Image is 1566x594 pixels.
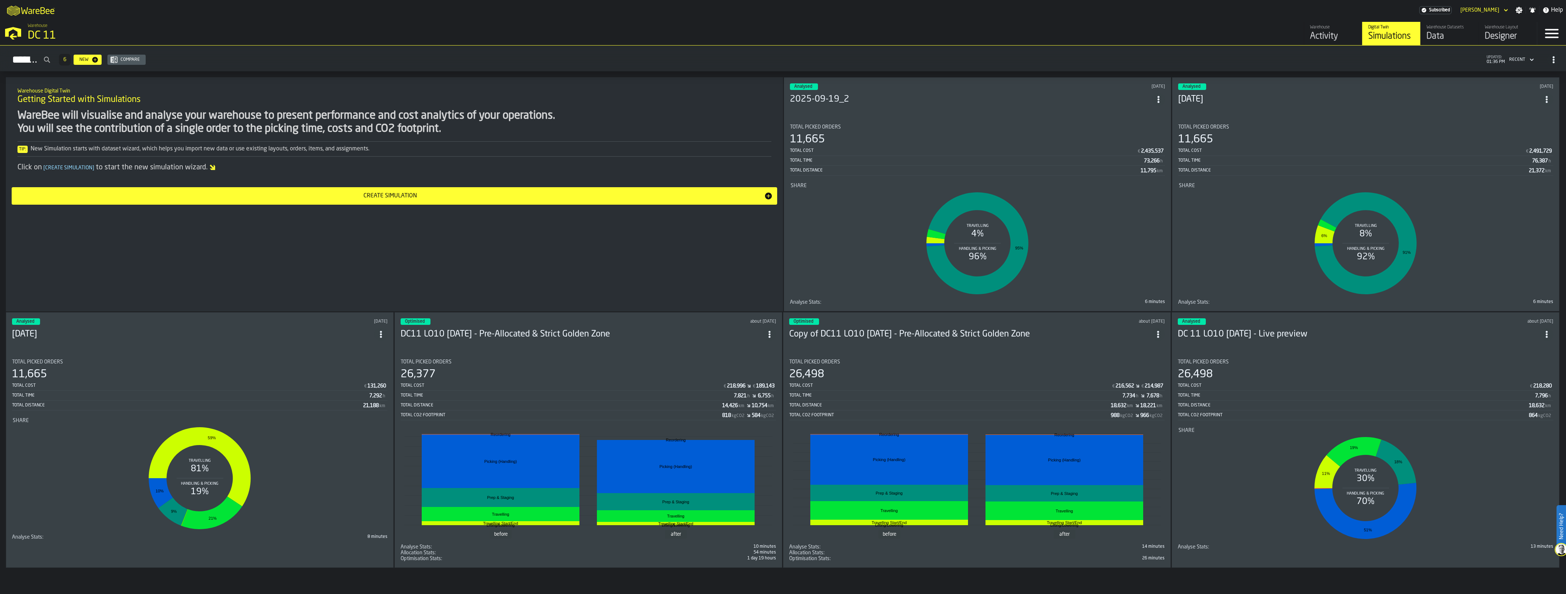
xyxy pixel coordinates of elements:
[1178,318,1206,325] div: status-3 2
[1178,148,1525,153] div: Total Cost
[1526,149,1528,154] span: €
[6,312,394,568] div: ItemListCard-DashboardItemContainer
[734,393,747,399] div: Stat Value
[1419,6,1452,14] a: link-to-/wh/i/2e91095d-d0fa-471d-87cf-b9f7f81665fc/settings/billing
[401,556,587,562] div: Title
[1530,384,1532,389] span: €
[42,165,96,170] span: Create Simulation
[1178,94,1540,105] h3: [DATE]
[789,359,1165,365] div: Title
[790,124,841,130] span: Total Picked Orders
[1178,299,1364,305] div: Title
[1457,6,1510,15] div: DropdownMenuValue-Kim Jonsson
[6,77,783,311] div: ItemListCard-
[12,329,374,340] div: 2025-09-15
[1178,359,1553,420] div: stat-Total Picked Orders
[12,534,43,540] span: Analyse Stats:
[12,318,40,325] div: status-3 2
[790,83,818,90] div: status-3 2
[1178,353,1553,550] section: card-SimulationDashboardCard-analyzed
[790,94,1152,105] div: 2025-09-19_2
[12,83,777,109] div: title-Getting Started with Simulations
[1529,413,1538,418] div: Stat Value
[1178,168,1529,173] div: Total Distance
[789,556,831,562] span: Optimisation Stats:
[12,359,387,365] div: Title
[1178,359,1553,365] div: Title
[1178,329,1540,340] div: DC 11 LO10 2024-10-07 - Live preview
[789,550,976,556] div: Title
[401,550,587,556] div: Title
[367,383,386,389] div: Stat Value
[1172,312,1559,568] div: ItemListCard-DashboardItemContainer
[1141,384,1144,389] span: €
[789,413,1111,418] div: Total CO2 Footprint
[1549,394,1551,399] span: h
[752,403,767,409] div: Stat Value
[1419,6,1452,14] div: Menu Subscription
[17,94,141,106] span: Getting Started with Simulations
[1178,124,1553,176] div: stat-Total Picked Orders
[1178,124,1553,130] div: Title
[1178,368,1213,381] div: 26,498
[789,550,825,556] span: Allocation Stats:
[1512,7,1526,14] label: button-toggle-Settings
[1112,384,1115,389] span: €
[1172,77,1559,311] div: ItemListCard-DashboardItemContainer
[1179,428,1553,543] div: stat-Share
[17,145,771,153] div: New Simulation starts with dataset wizard, which helps you import new data or use existing layout...
[752,413,760,418] div: Stat Value
[1178,299,1553,305] div: stat-Analyse Stats:
[494,532,508,537] text: before
[1150,413,1162,418] span: kgCO2
[1179,183,1553,189] div: Title
[789,556,1165,562] div: stat-Optimisation Stats:
[401,556,776,562] div: stat-Optimisation Stats:
[17,109,771,135] div: WareBee will visualise and analyse your warehouse to present performance and cost analytics of yo...
[13,418,387,424] div: Title
[379,404,385,409] span: km
[1179,428,1195,433] span: Share
[1127,404,1133,409] span: km
[789,353,1165,562] section: card-SimulationDashboardCard-optimised
[401,353,776,562] section: card-SimulationDashboardCard-optimised
[979,556,1165,561] div: 26 minutes
[1136,394,1138,399] span: h
[724,384,726,389] span: €
[405,319,425,324] span: Optimised
[789,544,976,550] div: Title
[790,148,1137,153] div: Total Cost
[401,550,436,556] span: Allocation Stats:
[883,532,896,537] text: before
[791,183,807,189] span: Share
[790,124,1165,130] div: Title
[771,394,774,399] span: h
[604,319,776,324] div: Updated: 8/5/2025, 4:23:13 PM Created: 8/19/2024, 7:56:06 AM
[1427,25,1473,30] div: Warehouse Datasets
[12,403,363,408] div: Total Distance
[1111,403,1126,409] div: Stat Value
[28,29,224,42] div: DC 11
[12,393,369,398] div: Total Time
[1367,299,1553,304] div: 6 minutes
[1178,393,1535,398] div: Total Time
[401,544,776,550] div: stat-Analyse Stats:
[1179,183,1195,189] span: Share
[761,413,774,418] span: kgCO2
[394,312,782,568] div: ItemListCard-DashboardItemContainer
[1178,299,1209,305] span: Analyse Stats:
[758,393,771,399] div: Stat Value
[1427,31,1473,42] div: Data
[1178,403,1529,408] div: Total Distance
[790,124,1165,176] div: stat-Total Picked Orders
[784,77,1171,311] div: ItemListCard-DashboardItemContainer
[789,393,1122,398] div: Total Time
[1178,383,1529,388] div: Total Cost
[16,192,764,200] div: Create Simulation
[1485,31,1531,42] div: Designer
[992,84,1165,89] div: Updated: 9/19/2025, 3:07:57 PM Created: 9/19/2025, 3:06:08 PM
